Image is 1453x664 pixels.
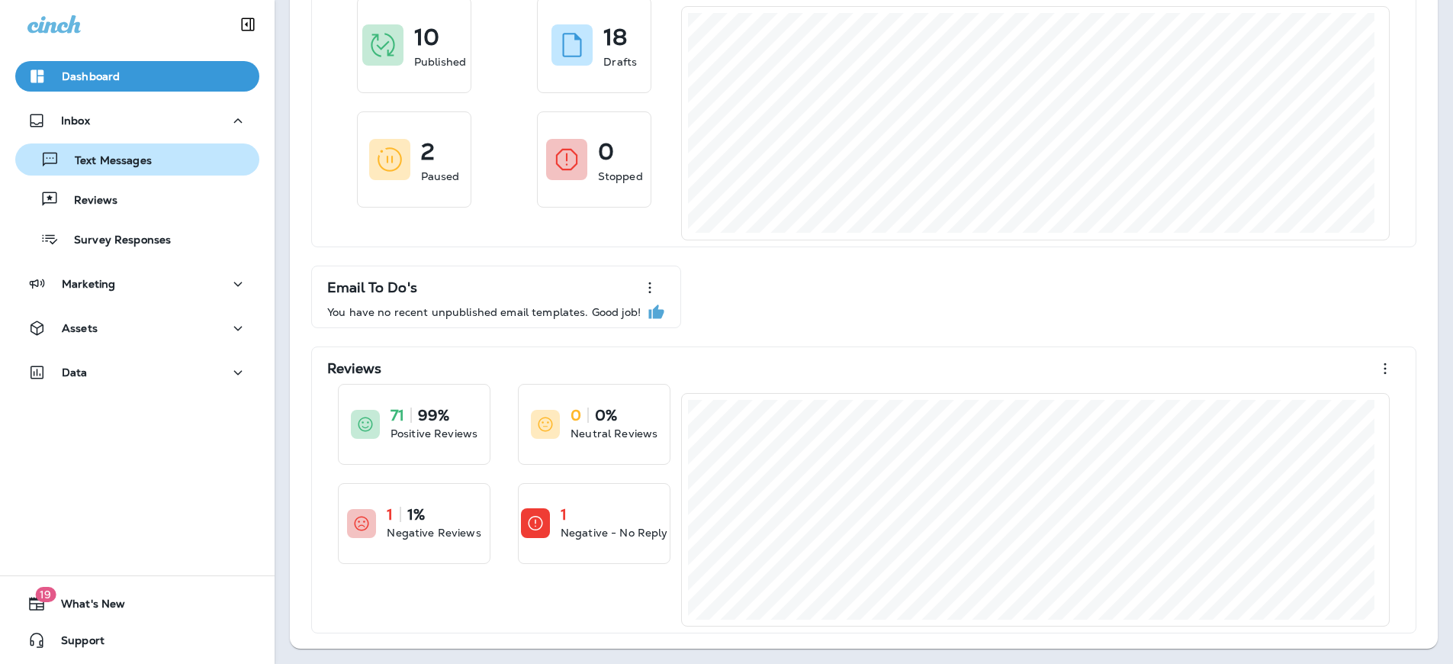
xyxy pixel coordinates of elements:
span: 19 [35,587,56,602]
p: Email To Do's [327,280,417,295]
p: 2 [421,144,435,160]
p: Reviews [59,194,117,208]
button: Assets [15,313,259,343]
p: Dashboard [62,70,120,82]
button: Dashboard [15,61,259,92]
p: 71 [391,408,404,423]
p: You have no recent unpublished email templates. Good job! [327,306,641,318]
button: Reviews [15,183,259,215]
button: 19What's New [15,588,259,619]
p: Marketing [62,278,115,290]
p: 1% [407,507,425,522]
button: Support [15,625,259,656]
p: Assets [62,322,98,334]
button: Survey Responses [15,223,259,255]
button: Text Messages [15,143,259,176]
p: Paused [421,169,460,184]
button: Marketing [15,269,259,299]
p: 99% [418,408,449,423]
button: Collapse Sidebar [227,9,269,40]
p: Positive Reviews [391,426,477,441]
p: 0% [595,408,617,423]
p: Stopped [598,169,643,184]
button: Inbox [15,105,259,136]
p: 1 [387,507,393,522]
span: Support [46,634,104,653]
p: Text Messages [59,154,152,169]
span: What's New [46,598,125,616]
p: 18 [603,30,627,45]
p: 0 [571,408,581,423]
p: Published [414,54,466,69]
p: 0 [598,144,614,160]
p: Neutral Reviews [571,426,657,441]
p: Negative Reviews [387,525,481,540]
p: Reviews [327,361,381,376]
button: Data [15,357,259,388]
p: Negative - No Reply [561,525,668,540]
p: Data [62,366,88,379]
p: 10 [414,30,439,45]
p: Drafts [603,54,637,69]
p: 1 [561,507,567,522]
p: Inbox [61,114,90,127]
p: Survey Responses [59,234,171,248]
